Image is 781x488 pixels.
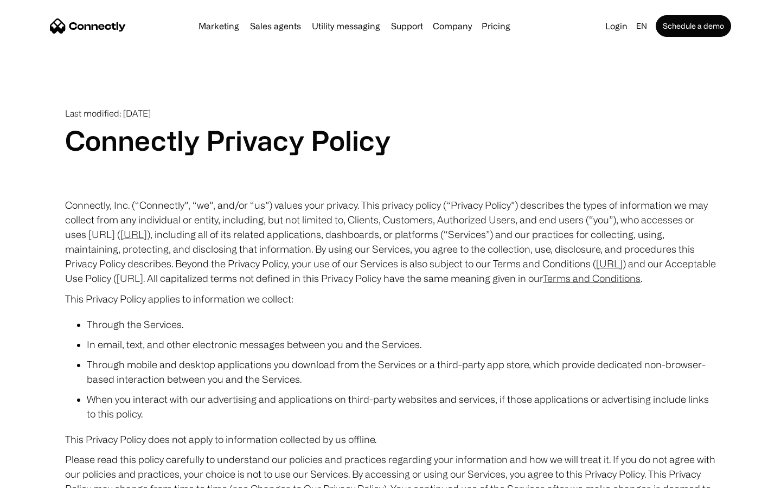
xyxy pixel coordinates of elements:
[11,468,65,484] aside: Language selected: English
[543,273,641,284] a: Terms and Conditions
[636,18,647,34] div: en
[246,22,305,30] a: Sales agents
[308,22,385,30] a: Utility messaging
[65,108,716,119] p: Last modified: [DATE]
[601,18,632,34] a: Login
[65,124,716,157] h1: Connectly Privacy Policy
[65,432,716,447] p: This Privacy Policy does not apply to information collected by us offline.
[22,469,65,484] ul: Language list
[477,22,515,30] a: Pricing
[65,157,716,172] p: ‍
[87,357,716,387] li: Through mobile and desktop applications you download from the Services or a third-party app store...
[65,291,716,306] p: This Privacy Policy applies to information we collect:
[87,392,716,421] li: When you interact with our advertising and applications on third-party websites and services, if ...
[433,18,472,34] div: Company
[65,177,716,192] p: ‍
[87,317,716,332] li: Through the Services.
[87,337,716,352] li: In email, text, and other electronic messages between you and the Services.
[194,22,244,30] a: Marketing
[65,198,716,286] p: Connectly, Inc. (“Connectly”, “we”, and/or “us”) values your privacy. This privacy policy (“Priva...
[120,229,147,240] a: [URL]
[596,258,623,269] a: [URL]
[387,22,427,30] a: Support
[656,15,731,37] a: Schedule a demo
